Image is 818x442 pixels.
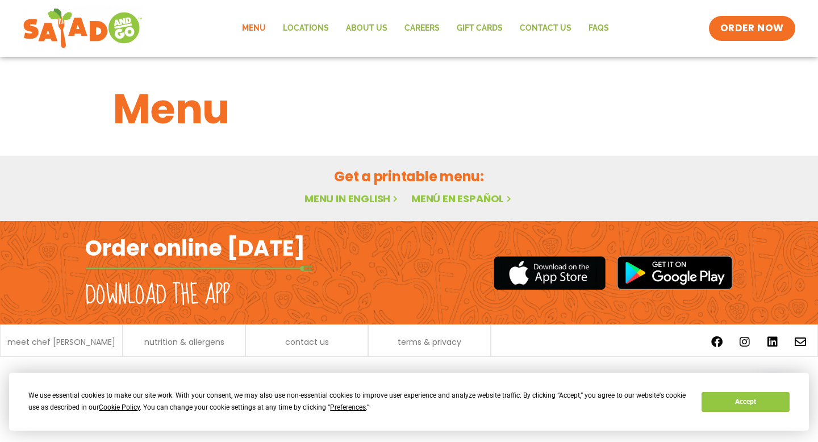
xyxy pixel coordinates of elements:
h2: Download the app [85,280,230,311]
a: ORDER NOW [709,16,795,41]
a: Menu in English [304,191,400,206]
button: Accept [702,392,789,412]
span: ORDER NOW [720,22,784,35]
a: meet chef [PERSON_NAME] [7,338,115,346]
img: new-SAG-logo-768×292 [23,6,143,51]
img: fork [85,265,312,272]
nav: Menu [233,15,617,41]
img: appstore [494,255,606,291]
a: Contact Us [511,15,580,41]
a: Locations [274,15,337,41]
a: About Us [337,15,396,41]
a: GIFT CARDS [448,15,511,41]
a: contact us [285,338,329,346]
a: nutrition & allergens [144,338,224,346]
h2: Order online [DATE] [85,234,305,262]
a: Careers [396,15,448,41]
span: Preferences [330,403,366,411]
div: We use essential cookies to make our site work. With your consent, we may also use non-essential ... [28,390,688,414]
h2: Get a printable menu: [113,166,705,186]
p: © 2024 Salad and Go [91,368,727,383]
h1: Menu [113,78,705,140]
div: Cookie Consent Prompt [9,373,809,431]
a: terms & privacy [398,338,461,346]
a: FAQs [580,15,617,41]
span: Cookie Policy [99,403,140,411]
img: google_play [617,256,733,290]
a: Menú en español [411,191,514,206]
a: Menu [233,15,274,41]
